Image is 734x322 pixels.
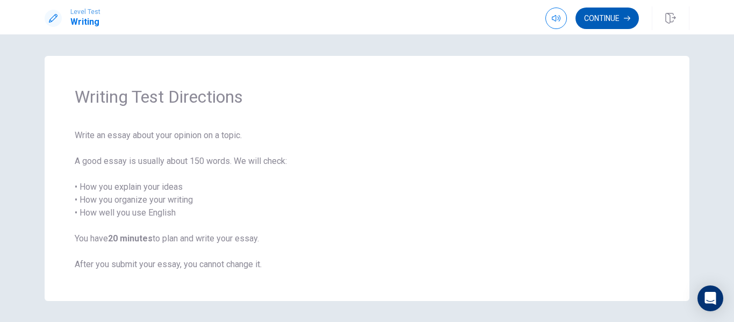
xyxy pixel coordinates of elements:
[697,285,723,311] div: Open Intercom Messenger
[108,233,153,244] strong: 20 minutes
[575,8,639,29] button: Continue
[75,129,659,271] span: Write an essay about your opinion on a topic. A good essay is usually about 150 words. We will ch...
[70,8,100,16] span: Level Test
[75,86,659,108] span: Writing Test Directions
[70,16,100,28] h1: Writing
